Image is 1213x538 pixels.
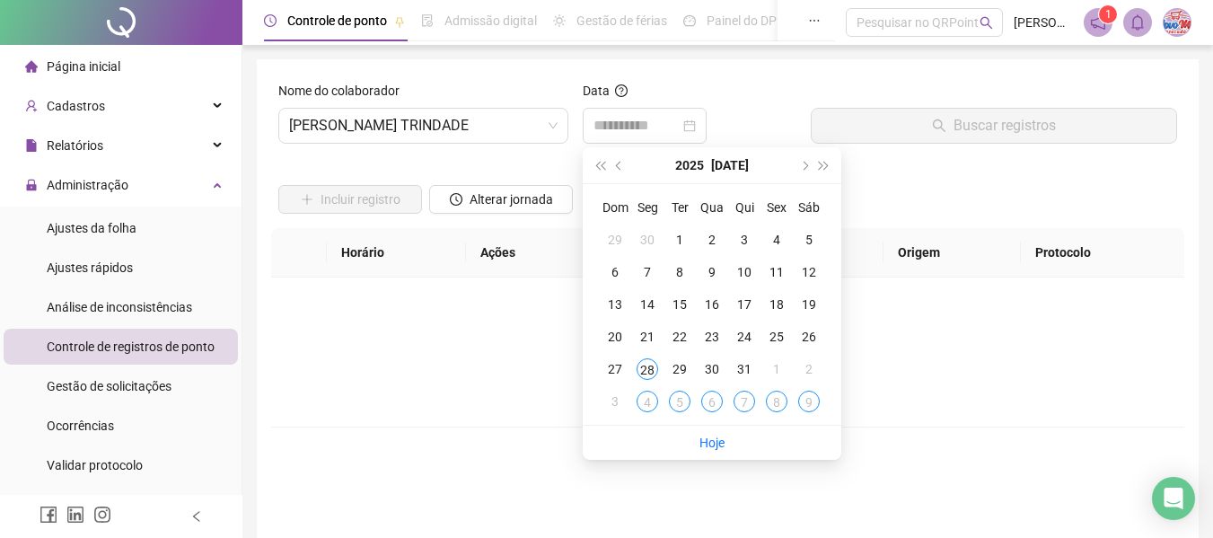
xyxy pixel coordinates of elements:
[701,358,723,380] div: 30
[47,59,120,74] span: Página inicial
[793,256,825,288] td: 2025-07-12
[798,261,820,283] div: 12
[47,138,103,153] span: Relatórios
[599,288,631,321] td: 2025-07-13
[604,294,626,315] div: 13
[631,288,664,321] td: 2025-07-14
[264,14,277,27] span: clock-circle
[47,260,133,275] span: Ajustes rápidos
[664,321,696,353] td: 2025-07-22
[599,224,631,256] td: 2025-06-29
[728,191,760,224] th: Qui
[811,108,1177,144] button: Buscar registros
[590,147,610,183] button: super-prev-year
[734,391,755,412] div: 7
[814,147,834,183] button: super-next-year
[631,256,664,288] td: 2025-07-07
[450,193,462,206] span: clock-circle
[47,221,136,235] span: Ajustes da folha
[25,60,38,73] span: home
[637,391,658,412] div: 4
[734,229,755,251] div: 3
[25,100,38,112] span: user-add
[798,391,820,412] div: 9
[793,385,825,418] td: 2025-08-09
[669,229,690,251] div: 1
[553,14,566,27] span: sun
[599,353,631,385] td: 2025-07-27
[289,109,558,143] span: FABIO ALCANTARA TRINDADE
[631,353,664,385] td: 2025-07-28
[728,353,760,385] td: 2025-07-31
[696,256,728,288] td: 2025-07-09
[728,224,760,256] td: 2025-07-03
[47,379,171,393] span: Gestão de solicitações
[631,321,664,353] td: 2025-07-21
[583,84,610,98] span: Data
[734,358,755,380] div: 31
[669,326,690,348] div: 22
[466,228,589,278] th: Ações
[696,224,728,256] td: 2025-07-02
[664,385,696,418] td: 2025-08-05
[793,353,825,385] td: 2025-08-02
[664,353,696,385] td: 2025-07-29
[637,326,658,348] div: 21
[47,340,215,354] span: Controle de registros de ponto
[615,84,628,97] span: question-circle
[25,139,38,152] span: file
[637,261,658,283] div: 7
[278,185,422,214] button: Incluir registro
[664,256,696,288] td: 2025-07-08
[604,326,626,348] div: 20
[1090,14,1106,31] span: notification
[637,229,658,251] div: 30
[604,391,626,412] div: 3
[696,288,728,321] td: 2025-07-16
[429,194,573,208] a: Alterar jornada
[293,364,1163,384] div: Não há dados
[631,385,664,418] td: 2025-08-04
[760,191,793,224] th: Sex
[190,510,203,523] span: left
[47,178,128,192] span: Administração
[669,261,690,283] div: 8
[604,358,626,380] div: 27
[675,147,704,183] button: year panel
[669,358,690,380] div: 29
[760,385,793,418] td: 2025-08-08
[766,229,787,251] div: 4
[1099,5,1117,23] sup: 1
[793,321,825,353] td: 2025-07-26
[683,14,696,27] span: dashboard
[760,321,793,353] td: 2025-07-25
[47,419,114,433] span: Ocorrências
[429,185,573,214] button: Alterar jornada
[734,326,755,348] div: 24
[631,224,664,256] td: 2025-06-30
[25,179,38,191] span: lock
[599,256,631,288] td: 2025-07-06
[766,326,787,348] div: 25
[1021,228,1184,278] th: Protocolo
[66,506,84,524] span: linkedin
[669,391,690,412] div: 5
[701,294,723,315] div: 16
[760,224,793,256] td: 2025-07-04
[1164,9,1191,36] img: 30682
[93,506,111,524] span: instagram
[699,436,725,450] a: Hoje
[980,16,993,30] span: search
[728,385,760,418] td: 2025-08-07
[1014,13,1073,32] span: [PERSON_NAME]
[278,81,411,101] label: Nome do colaborador
[707,13,777,28] span: Painel do DP
[599,385,631,418] td: 2025-08-03
[421,14,434,27] span: file-done
[696,385,728,418] td: 2025-08-06
[1152,477,1195,520] div: Open Intercom Messenger
[808,14,821,27] span: ellipsis
[734,261,755,283] div: 10
[734,294,755,315] div: 17
[664,191,696,224] th: Ter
